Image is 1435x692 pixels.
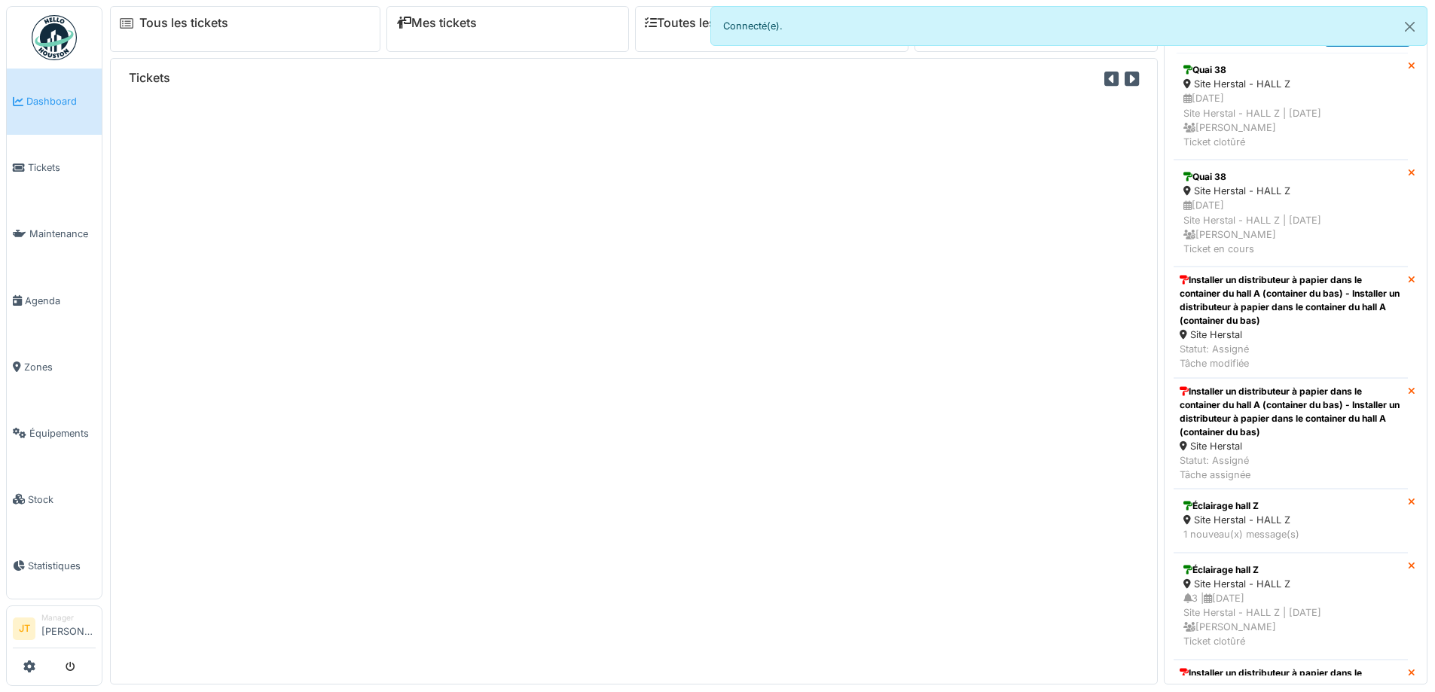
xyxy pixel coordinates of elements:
[1183,527,1398,541] div: 1 nouveau(x) message(s)
[1183,91,1398,149] div: [DATE] Site Herstal - HALL Z | [DATE] [PERSON_NAME] Ticket clotûré
[1180,328,1402,342] div: Site Herstal
[28,559,96,573] span: Statistiques
[29,426,96,441] span: Équipements
[41,612,96,645] li: [PERSON_NAME]
[1180,342,1402,370] div: Statut: Assigné Tâche modifiée
[1180,385,1402,439] div: Installer un distributeur à papier dans le container du hall A (container du bas) - Installer un ...
[1183,63,1398,77] div: Quai 38
[26,94,96,108] span: Dashboard
[129,71,170,85] h6: Tickets
[1174,553,1408,660] a: Éclairage hall Z Site Herstal - HALL Z 3 |[DATE]Site Herstal - HALL Z | [DATE] [PERSON_NAME]Ticke...
[1174,53,1408,160] a: Quai 38 Site Herstal - HALL Z [DATE]Site Herstal - HALL Z | [DATE] [PERSON_NAME]Ticket clotûré
[1174,267,1408,378] a: Installer un distributeur à papier dans le container du hall A (container du bas) - Installer un ...
[1174,160,1408,267] a: Quai 38 Site Herstal - HALL Z [DATE]Site Herstal - HALL Z | [DATE] [PERSON_NAME]Ticket en cours
[1393,7,1427,47] button: Close
[32,15,77,60] img: Badge_color-CXgf-gQk.svg
[41,612,96,623] div: Manager
[25,294,96,308] span: Agenda
[7,466,102,532] a: Stock
[645,16,757,30] a: Toutes les tâches
[13,617,35,640] li: JT
[1183,577,1398,591] div: Site Herstal - HALL Z
[1180,439,1402,453] div: Site Herstal
[7,135,102,201] a: Tickets
[7,400,102,466] a: Équipements
[28,160,96,175] span: Tickets
[396,16,477,30] a: Mes tickets
[13,612,96,648] a: JT Manager[PERSON_NAME]
[139,16,228,30] a: Tous les tickets
[1174,378,1408,489] a: Installer un distributeur à papier dans le container du hall A (container du bas) - Installer un ...
[1180,453,1402,482] div: Statut: Assigné Tâche assignée
[1183,513,1398,527] div: Site Herstal - HALL Z
[29,227,96,241] span: Maintenance
[28,492,96,507] span: Stock
[7,267,102,334] a: Agenda
[1183,563,1398,577] div: Éclairage hall Z
[7,69,102,135] a: Dashboard
[24,360,96,374] span: Zones
[1183,499,1398,513] div: Éclairage hall Z
[1183,591,1398,649] div: 3 | [DATE] Site Herstal - HALL Z | [DATE] [PERSON_NAME] Ticket clotûré
[1183,77,1398,91] div: Site Herstal - HALL Z
[7,532,102,599] a: Statistiques
[710,6,1428,46] div: Connecté(e).
[1180,273,1402,328] div: Installer un distributeur à papier dans le container du hall A (container du bas) - Installer un ...
[1174,489,1408,552] a: Éclairage hall Z Site Herstal - HALL Z 1 nouveau(x) message(s)
[1183,170,1398,184] div: Quai 38
[7,334,102,400] a: Zones
[7,201,102,267] a: Maintenance
[1183,184,1398,198] div: Site Herstal - HALL Z
[1183,198,1398,256] div: [DATE] Site Herstal - HALL Z | [DATE] [PERSON_NAME] Ticket en cours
